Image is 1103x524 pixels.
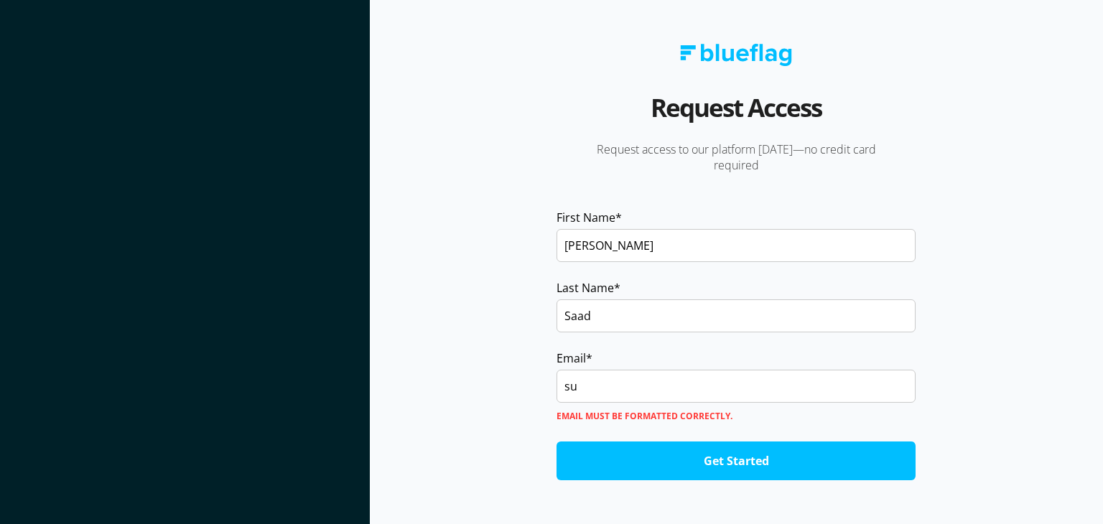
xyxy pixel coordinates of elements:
input: name@yourcompany.com.au [557,370,916,403]
span: Last Name [557,279,614,296]
input: Get Started [557,441,916,480]
span: First Name [557,209,615,226]
img: Blue Flag logo [680,44,792,66]
input: Smith [557,299,916,332]
input: John [557,229,916,262]
h2: Request Access [651,88,822,141]
label: Email must be formatted correctly. [557,406,916,427]
span: Email [557,350,586,367]
p: Request access to our platform [DATE]—no credit card required [553,141,920,173]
